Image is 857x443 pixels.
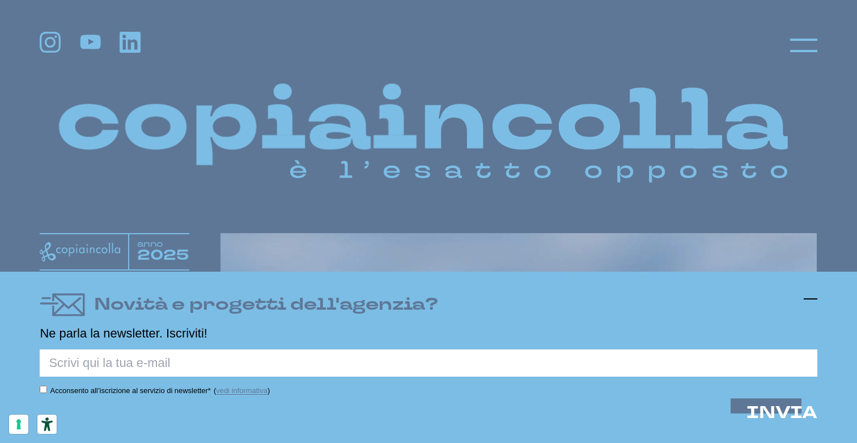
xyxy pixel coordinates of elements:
span: INVIA [746,401,817,424]
h4: Novità e progetti dell'agenzia? [94,292,438,318]
button: Strumenti di accessibilità [37,415,57,434]
label: Acconsento all’iscrizione al servizio di newsletter* [50,386,211,395]
button: Le tue preferenze relative al consenso per le tecnologie di tracciamento [9,415,28,434]
tspan: 2025 [137,246,190,265]
tspan: anno [137,238,164,249]
p: Ne parla la newsletter. Iscriviti! [40,327,817,340]
span: ( ) [214,386,270,395]
button: INVIA [746,404,817,423]
input: Scrivi qui la tua e-mail [40,349,817,377]
a: vedi informativa [216,386,268,395]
